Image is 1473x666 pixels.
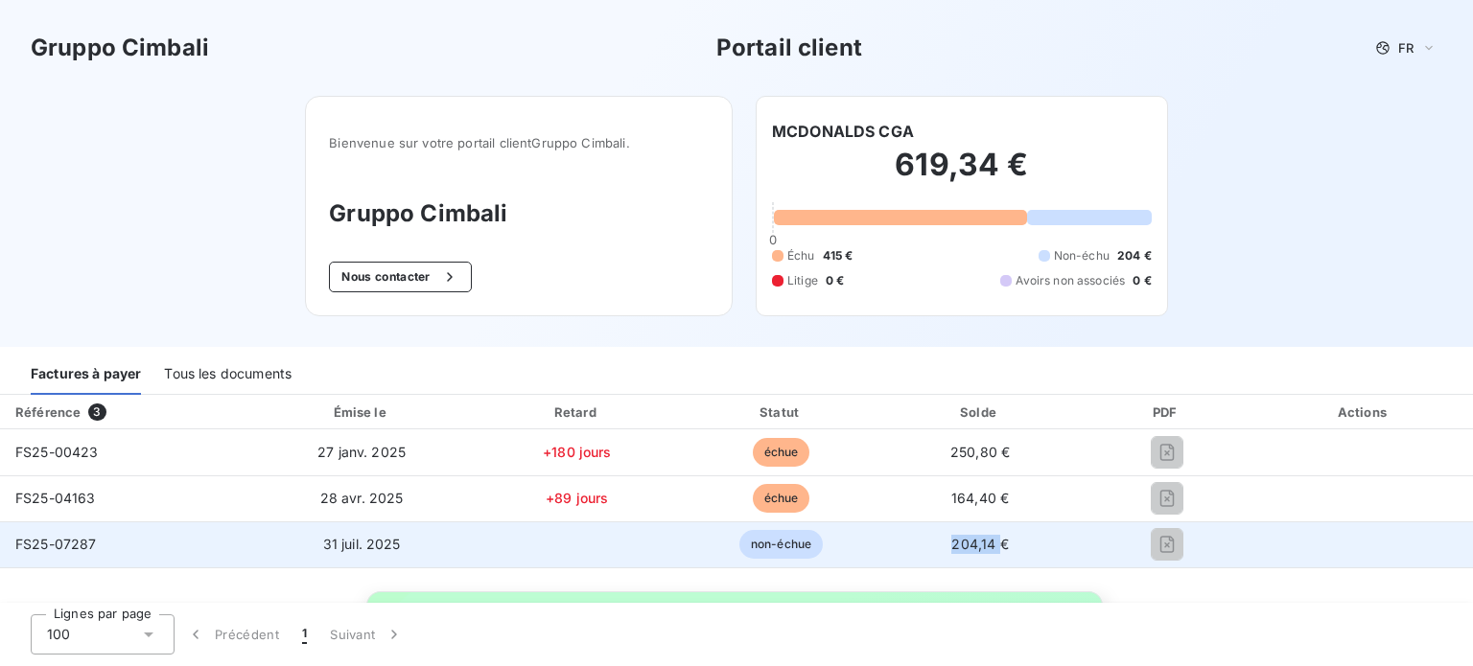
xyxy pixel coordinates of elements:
[88,403,105,421] span: 3
[329,196,709,231] h3: Gruppo Cimbali
[329,262,471,292] button: Nous contacter
[543,444,612,460] span: +180 jours
[478,402,676,422] div: Retard
[15,444,99,460] span: FS25-00423
[950,444,1010,460] span: 250,80 €
[772,146,1152,203] h2: 619,34 €
[15,490,96,506] span: FS25-04163
[753,438,810,467] span: échue
[15,536,97,552] span: FS25-07287
[886,402,1075,422] div: Solde
[175,614,291,655] button: Précédent
[787,247,815,264] span: Échu
[739,530,823,559] span: non-échue
[546,490,608,506] span: +89 jours
[323,536,401,552] span: 31 juil. 2025
[1259,402,1469,422] div: Actions
[769,232,777,247] span: 0
[164,355,292,395] div: Tous les documents
[1133,272,1151,289] span: 0 €
[1016,272,1125,289] span: Avoirs non associés
[31,355,141,395] div: Factures à payer
[772,120,914,143] h6: MCDONALDS CGA
[951,490,1009,506] span: 164,40 €
[291,614,318,655] button: 1
[318,614,415,655] button: Suivant
[253,402,470,422] div: Émise le
[716,31,862,65] h3: Portail client
[684,402,877,422] div: Statut
[1398,40,1414,56] span: FR
[951,536,1008,552] span: 204,14 €
[320,490,404,506] span: 28 avr. 2025
[787,272,818,289] span: Litige
[302,625,307,644] span: 1
[47,625,70,644] span: 100
[329,135,709,150] span: Bienvenue sur votre portail client Gruppo Cimbali .
[1054,247,1110,264] span: Non-échu
[1117,247,1152,264] span: 204 €
[31,31,209,65] h3: Gruppo Cimbali
[1082,402,1251,422] div: PDF
[15,404,81,420] div: Référence
[753,484,810,513] span: échue
[826,272,844,289] span: 0 €
[317,444,406,460] span: 27 janv. 2025
[823,247,853,264] span: 415 €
